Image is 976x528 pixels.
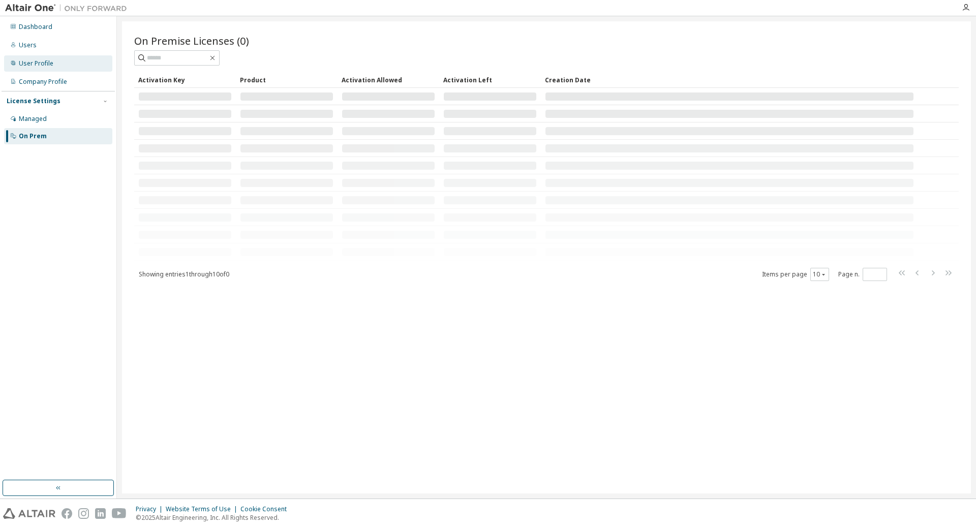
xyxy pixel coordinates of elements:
[762,268,829,281] span: Items per page
[112,508,127,519] img: youtube.svg
[19,23,52,31] div: Dashboard
[3,508,55,519] img: altair_logo.svg
[62,508,72,519] img: facebook.svg
[240,72,333,88] div: Product
[7,97,60,105] div: License Settings
[166,505,240,513] div: Website Terms of Use
[19,59,53,68] div: User Profile
[78,508,89,519] img: instagram.svg
[19,132,47,140] div: On Prem
[19,115,47,123] div: Managed
[139,270,229,278] span: Showing entries 1 through 10 of 0
[136,513,293,522] p: © 2025 Altair Engineering, Inc. All Rights Reserved.
[134,34,249,48] span: On Premise Licenses (0)
[240,505,293,513] div: Cookie Consent
[138,72,232,88] div: Activation Key
[136,505,166,513] div: Privacy
[19,78,67,86] div: Company Profile
[838,268,887,281] span: Page n.
[443,72,537,88] div: Activation Left
[342,72,435,88] div: Activation Allowed
[813,270,827,278] button: 10
[5,3,132,13] img: Altair One
[545,72,914,88] div: Creation Date
[95,508,106,519] img: linkedin.svg
[19,41,37,49] div: Users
